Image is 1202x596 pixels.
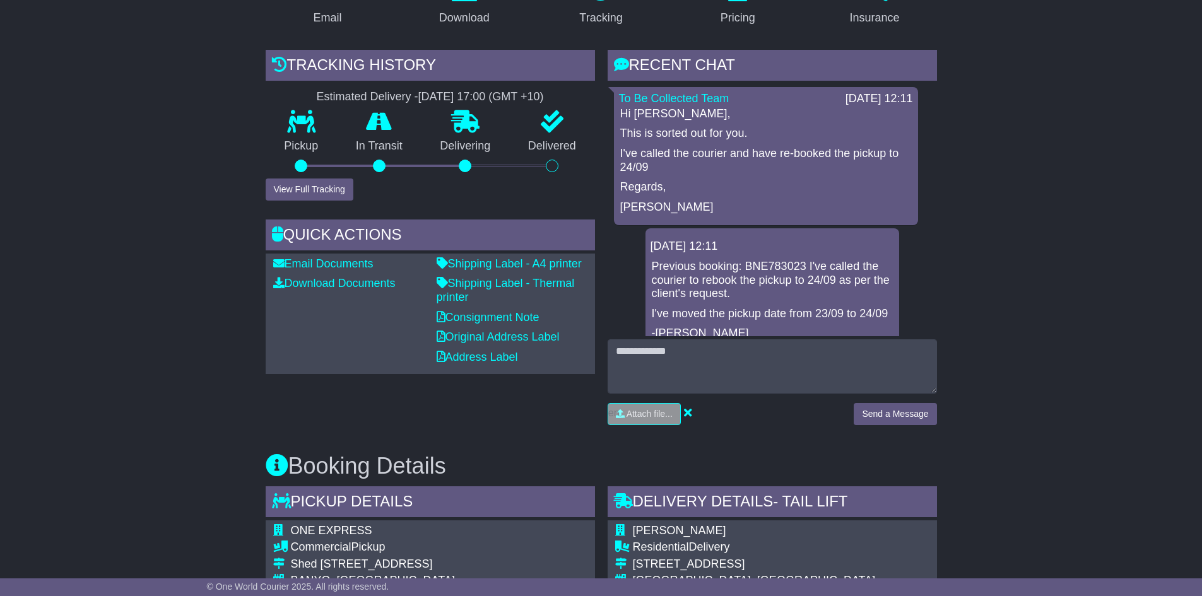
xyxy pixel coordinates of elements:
div: Pickup [291,540,483,554]
div: RECENT CHAT [608,50,937,84]
p: Previous booking: BNE783023 I've called the courier to rebook the pickup to 24/09 as per the clie... [652,260,893,301]
p: I've moved the pickup date from 23/09 to 24/09 [652,307,893,321]
button: View Full Tracking [266,178,353,201]
span: © One World Courier 2025. All rights reserved. [207,581,389,592]
p: This is sorted out for you. [620,127,912,141]
div: [GEOGRAPHIC_DATA], [GEOGRAPHIC_DATA] [633,574,916,588]
p: [PERSON_NAME] [620,201,912,214]
p: In Transit [337,139,421,153]
p: Hi [PERSON_NAME], [620,107,912,121]
p: -[PERSON_NAME] [652,327,893,341]
a: Original Address Label [437,330,560,343]
div: [DATE] 12:11 [651,240,894,254]
a: Download Documents [273,277,396,289]
a: Consignment Note [437,311,539,324]
a: Email Documents [273,257,374,270]
p: Delivered [509,139,595,153]
span: Residential [633,540,689,553]
p: Regards, [620,180,912,194]
div: Delivery Details [608,486,937,520]
div: Insurance [850,9,900,26]
div: [STREET_ADDRESS] [633,558,916,571]
div: Tracking [579,9,622,26]
a: Shipping Label - Thermal printer [437,277,575,303]
div: Estimated Delivery - [266,90,595,104]
a: Address Label [437,351,518,363]
div: Delivery [633,540,916,554]
span: Commercial [291,540,351,553]
div: Download [439,9,490,26]
span: ONE EXPRESS [291,524,372,537]
p: Pickup [266,139,338,153]
div: Shed [STREET_ADDRESS] [291,558,483,571]
p: Delivering [421,139,510,153]
div: Pickup Details [266,486,595,520]
a: To Be Collected Team [619,92,729,105]
a: Shipping Label - A4 printer [437,257,582,270]
div: Pricing [721,9,755,26]
div: [DATE] 12:11 [846,92,913,106]
span: - Tail Lift [773,493,847,510]
div: Email [313,9,341,26]
span: [PERSON_NAME] [633,524,726,537]
div: Quick Actions [266,219,595,254]
div: Tracking history [266,50,595,84]
button: Send a Message [854,403,936,425]
p: I've called the courier and have re-booked the pickup to 24/09 [620,147,912,174]
div: BANYO, [GEOGRAPHIC_DATA] [291,574,483,588]
div: [DATE] 17:00 (GMT +10) [418,90,544,104]
h3: Booking Details [266,453,937,479]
